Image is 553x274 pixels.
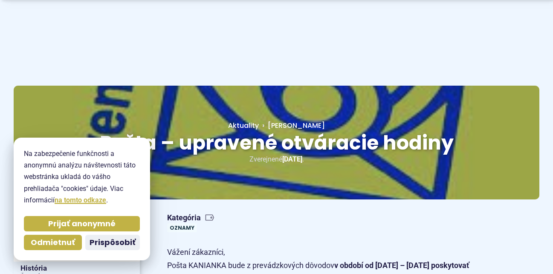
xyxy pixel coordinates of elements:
span: Prijať anonymné [48,219,116,229]
a: Prírodné pomery [14,249,140,262]
a: na tomto odkaze [55,196,106,204]
p: Zverejnené . [41,153,512,165]
span: [DATE] [282,155,302,163]
p: Na zabezpečenie funkčnosti a anonymnú analýzu návštevnosti táto webstránka ukladá do vášho prehli... [24,148,140,206]
span: Prispôsobiť [90,238,136,248]
span: Odmietnuť [31,238,75,248]
span: Kategória [167,213,214,223]
button: Prispôsobiť [85,235,140,250]
span: Pošta – upravené otváracie hodiny [100,129,454,156]
button: Odmietnuť [24,235,82,250]
button: Prijať anonymné [24,216,140,231]
span: [PERSON_NAME] [268,121,325,130]
a: Aktuality [228,121,259,130]
a: [PERSON_NAME] [259,121,325,130]
a: Oznamy [167,223,197,232]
